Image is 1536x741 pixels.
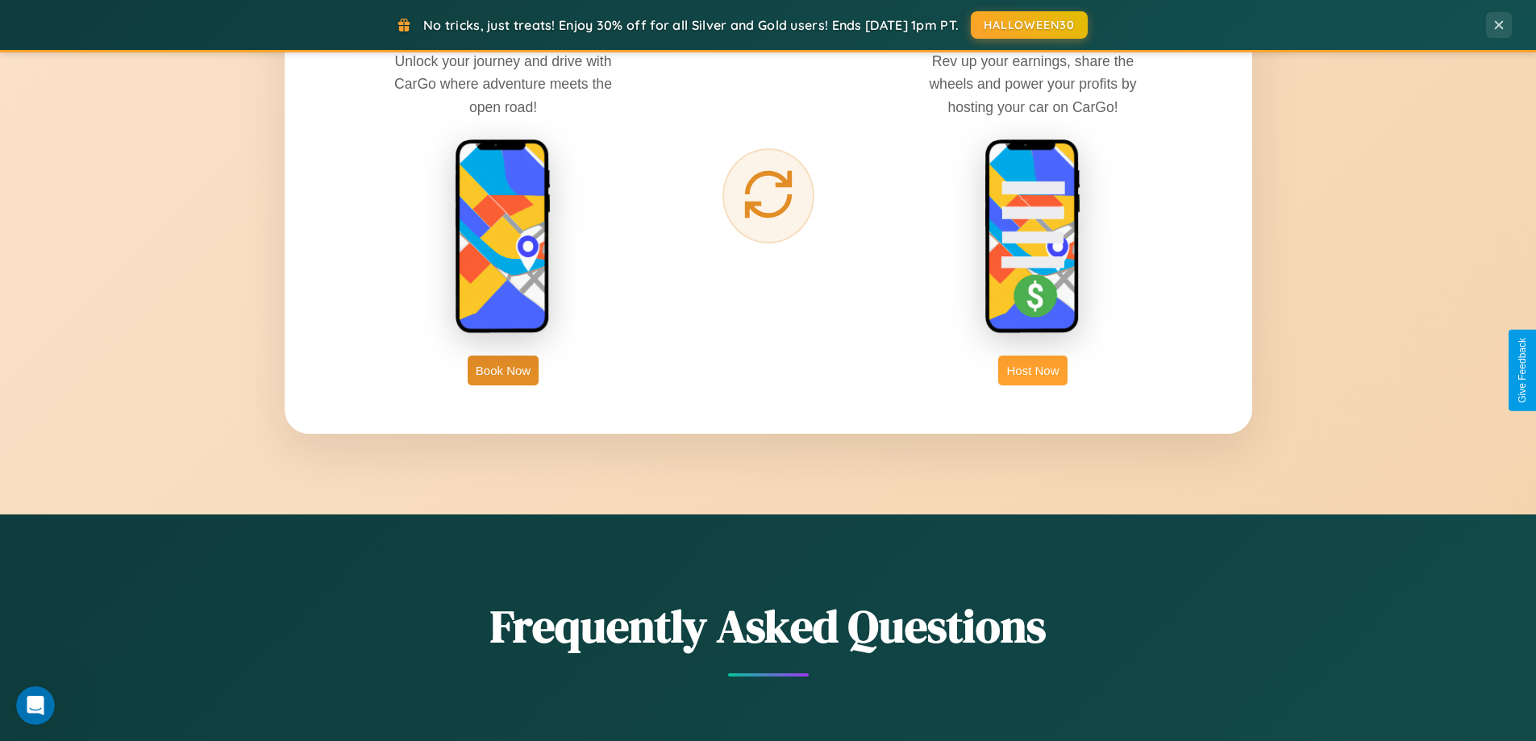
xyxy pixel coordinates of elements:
[971,11,1088,39] button: HALLOWEEN30
[16,686,55,725] iframe: Intercom live chat
[285,595,1252,657] h2: Frequently Asked Questions
[468,356,539,385] button: Book Now
[423,17,959,33] span: No tricks, just treats! Enjoy 30% off for all Silver and Gold users! Ends [DATE] 1pm PT.
[1517,338,1528,403] div: Give Feedback
[998,356,1067,385] button: Host Now
[912,50,1154,118] p: Rev up your earnings, share the wheels and power your profits by hosting your car on CarGo!
[382,50,624,118] p: Unlock your journey and drive with CarGo where adventure meets the open road!
[455,139,552,335] img: rent phone
[984,139,1081,335] img: host phone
